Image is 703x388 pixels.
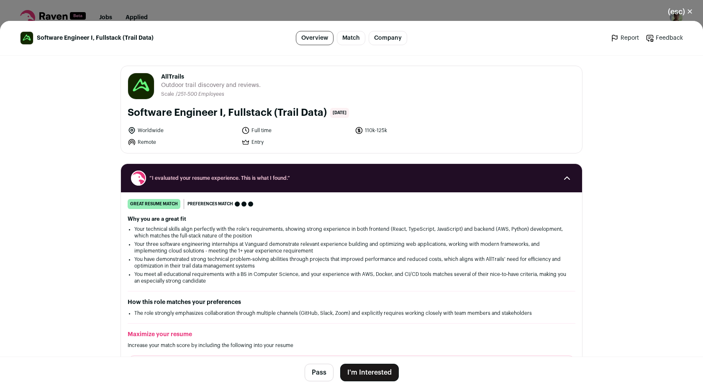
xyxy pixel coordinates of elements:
h2: Why you are a great fit [128,216,575,222]
img: c0248152ebed360d86c3695b2ef1f0810ec23fbd5f2ff5b9dcccaf1b63ed2ff8.jpg [128,73,154,99]
span: AllTrails [161,73,261,81]
li: The role strongly emphasizes collaboration through multiple channels (GitHub, Slack, Zoom) and ex... [134,310,569,317]
button: I'm Interested [340,364,399,381]
button: Close modal [658,3,703,21]
h2: Maximize your resume [128,330,575,339]
h2: How this role matches your preferences [128,298,575,306]
a: Company [369,31,407,45]
li: Worldwide [128,126,236,135]
span: [DATE] [330,108,349,118]
li: You meet all educational requirements with a BS in Computer Science, and your experience with AWS... [134,271,569,284]
div: great resume match [128,199,180,209]
a: Report [611,34,639,42]
li: Remote [128,138,236,146]
h1: Software Engineer I, Fullstack (Trail Data) [128,106,327,120]
a: Overview [296,31,334,45]
span: Outdoor trail discovery and reviews. [161,81,261,89]
span: 251-500 Employees [178,92,224,97]
span: “I evaluated your resume experience. This is what I found.” [149,175,554,181]
li: 110k-125k [355,126,464,135]
li: Your technical skills align perfectly with the role's requirements, showing strong experience in ... [134,226,569,239]
a: Feedback [646,34,683,42]
span: Software Engineer I, Fullstack (Trail Data) [37,34,154,42]
button: Pass [305,364,334,381]
li: Full time [241,126,350,135]
li: Your three software engineering internships at Vanguard demonstrate relevant experience building ... [134,241,569,254]
li: Scale [161,91,176,97]
li: You have demonstrated strong technical problem-solving abilities through projects that improved p... [134,256,569,269]
li: / [176,91,224,97]
a: Match [337,31,365,45]
span: Preferences match [187,200,233,208]
p: Increase your match score by including the following into your resume [128,342,575,349]
img: c0248152ebed360d86c3695b2ef1f0810ec23fbd5f2ff5b9dcccaf1b63ed2ff8.jpg [21,32,33,44]
li: Entry [241,138,350,146]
